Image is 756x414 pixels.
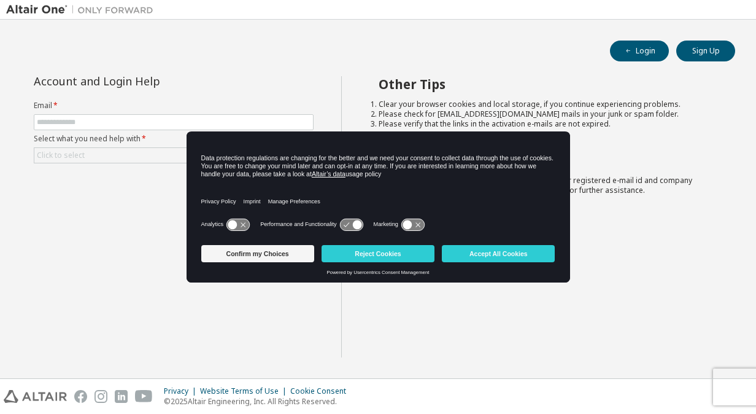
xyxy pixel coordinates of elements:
div: Privacy [164,386,200,396]
label: Email [34,101,314,111]
img: linkedin.svg [115,390,128,403]
div: Click to select [37,150,85,160]
img: instagram.svg [94,390,107,403]
div: Website Terms of Use [200,386,290,396]
button: Sign Up [676,41,735,61]
p: © 2025 Altair Engineering, Inc. All Rights Reserved. [164,396,353,407]
img: altair_logo.svg [4,390,67,403]
button: Login [610,41,669,61]
div: Cookie Consent [290,386,353,396]
div: Click to select [34,148,313,163]
img: Altair One [6,4,160,16]
h2: Other Tips [379,76,714,92]
li: Clear your browser cookies and local storage, if you continue experiencing problems. [379,100,714,109]
li: Please verify that the links in the activation e-mails are not expired. [379,119,714,129]
li: Please check for [EMAIL_ADDRESS][DOMAIN_NAME] mails in your junk or spam folder. [379,109,714,119]
img: facebook.svg [74,390,87,403]
label: Select what you need help with [34,134,314,144]
div: Account and Login Help [34,76,258,86]
span: with a brief description of the problem, your registered e-mail id and company details. Our suppo... [379,175,692,195]
img: youtube.svg [135,390,153,403]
